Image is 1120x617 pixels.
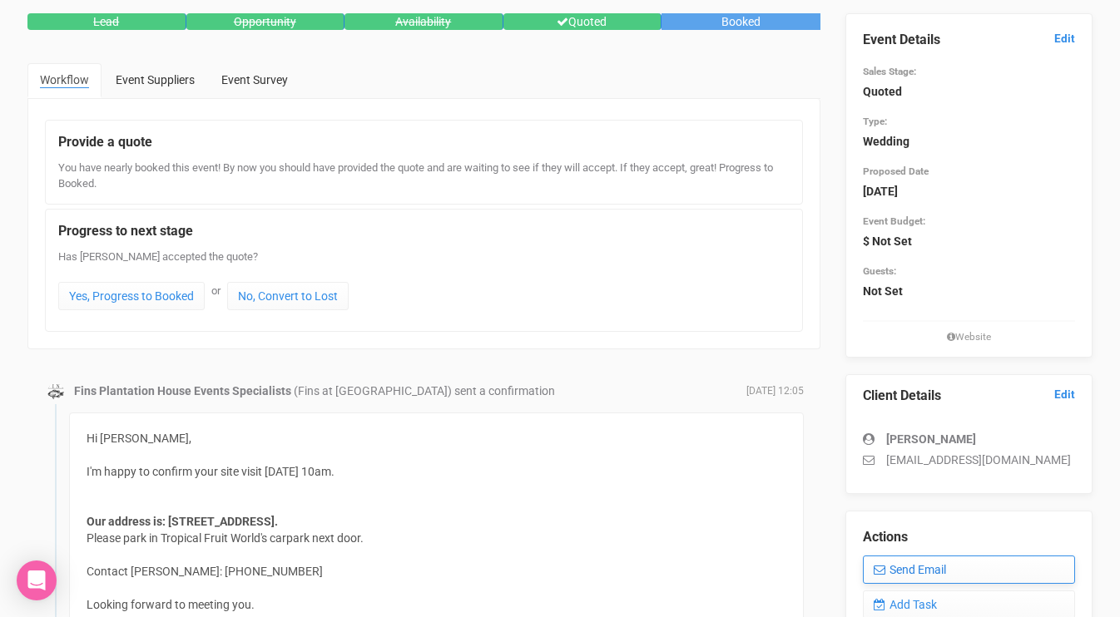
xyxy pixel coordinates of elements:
[58,133,790,152] legend: Provide a quote
[74,384,291,397] strong: Fins Plantation House Events Specialists
[503,13,662,30] div: Quoted
[863,31,1076,50] legend: Event Details
[87,430,786,480] div: Hi [PERSON_NAME], I'm happy to confirm your site visit [DATE] 10am.
[227,282,349,310] a: No, Convert to Lost
[209,63,300,96] a: Event Survey
[344,13,503,30] div: Availability
[863,165,929,177] small: Proposed Date
[863,452,1076,468] p: [EMAIL_ADDRESS][DOMAIN_NAME]
[87,496,786,580] div: Please park in Tropical Fruit World's carpark next door. Contact [PERSON_NAME]: [PHONE_NUMBER]
[47,383,64,400] img: data
[863,116,887,127] small: Type:
[1054,387,1075,402] a: Edit
[863,265,896,277] small: Guests:
[87,596,786,613] div: Looking forward to meeting you.
[863,555,1076,584] a: Send Email
[863,135,909,148] strong: Wedding
[863,66,916,77] small: Sales Stage:
[863,387,1076,406] legend: Client Details
[207,279,225,304] div: or
[17,560,57,600] div: Open Intercom Messenger
[886,432,976,446] strong: [PERSON_NAME]
[863,234,912,248] strong: $ Not Set
[662,13,820,30] div: Booked
[58,282,205,310] a: Yes, Progress to Booked
[863,330,1076,344] small: Website
[27,13,186,30] div: Lead
[863,85,902,98] strong: Quoted
[58,249,790,318] div: Has [PERSON_NAME] accepted the quote?
[87,515,278,528] strong: Our address is: [STREET_ADDRESS].
[103,63,207,96] a: Event Suppliers
[58,160,790,191] div: You have nearly booked this event! By now you should have provided the quote and are waiting to s...
[186,13,345,30] div: Opportunity
[1054,31,1075,47] a: Edit
[863,215,925,227] small: Event Budget:
[863,284,903,298] strong: Not Set
[27,63,102,98] a: Workflow
[863,185,898,198] strong: [DATE]
[746,384,804,398] span: [DATE] 12:05
[294,384,555,397] span: (Fins at [GEOGRAPHIC_DATA]) sent a confirmation
[58,222,790,241] legend: Progress to next stage
[863,528,1076,547] legend: Actions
